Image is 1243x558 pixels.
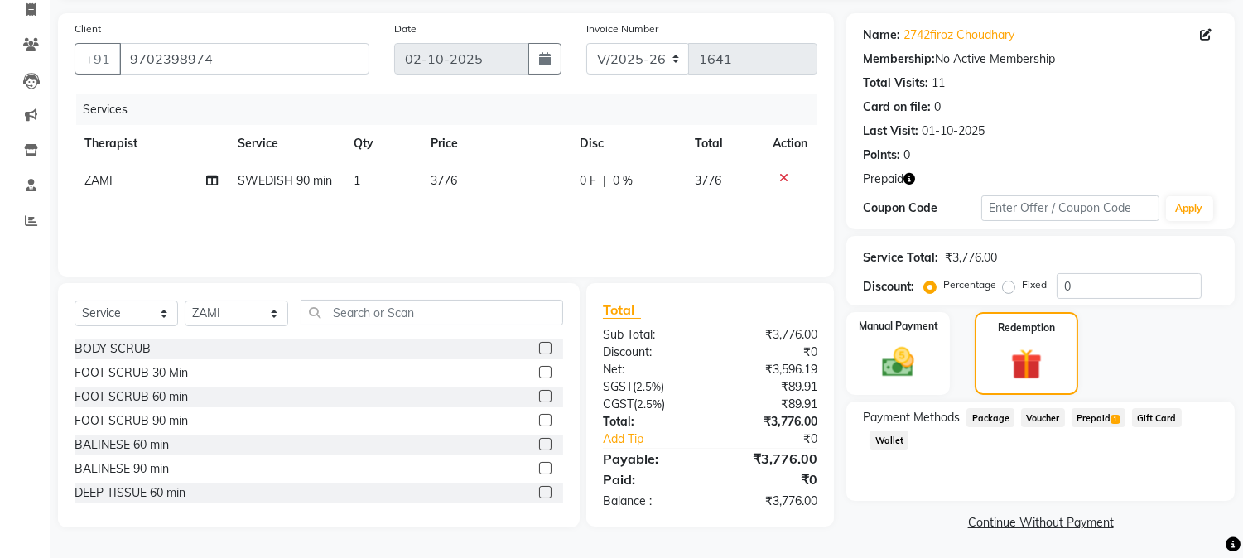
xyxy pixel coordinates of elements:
span: 2.5% [636,380,661,393]
div: ₹3,776.00 [711,449,831,469]
span: ZAMI [84,173,113,188]
input: Enter Offer / Coupon Code [981,195,1159,221]
div: FOOT SCRUB 90 min [75,412,188,430]
div: Services [76,94,830,125]
span: 3776 [695,173,721,188]
div: Sub Total: [590,326,711,344]
th: Service [228,125,344,162]
div: ₹3,596.19 [711,361,831,378]
div: ₹0 [711,469,831,489]
div: ( ) [590,378,711,396]
label: Percentage [943,277,996,292]
div: Service Total: [863,249,938,267]
a: Continue Without Payment [850,514,1231,532]
button: +91 [75,43,121,75]
span: SGST [603,379,633,394]
label: Client [75,22,101,36]
div: ₹89.91 [711,396,831,413]
span: Gift Card [1132,408,1182,427]
div: Coupon Code [863,200,981,217]
span: 3776 [431,173,457,188]
img: _gift.svg [1001,345,1051,383]
div: Discount: [863,278,914,296]
span: Payment Methods [863,409,960,426]
div: DEEP TISSUE 60 min [75,484,185,502]
div: Discount: [590,344,711,361]
button: Apply [1166,196,1213,221]
span: 2.5% [637,397,662,411]
div: Total: [590,413,711,431]
div: Name: [863,26,900,44]
span: Voucher [1021,408,1065,427]
div: 0 [903,147,910,164]
div: FOOT SCRUB 30 Min [75,364,188,382]
label: Date [394,22,417,36]
span: 0 % [613,172,633,190]
div: No Active Membership [863,51,1218,68]
a: Add Tip [590,431,730,448]
div: BALINESE 90 min [75,460,169,478]
div: ₹3,776.00 [711,493,831,510]
input: Search by Name/Mobile/Email/Code [119,43,369,75]
div: Paid: [590,469,711,489]
div: ₹89.91 [711,378,831,396]
div: 0 [934,99,941,116]
div: Payable: [590,449,711,469]
span: | [603,172,606,190]
label: Manual Payment [859,319,938,334]
th: Price [421,125,571,162]
div: Last Visit: [863,123,918,140]
span: Package [966,408,1014,427]
label: Fixed [1022,277,1047,292]
span: 0 F [580,172,596,190]
th: Therapist [75,125,228,162]
th: Total [685,125,763,162]
div: ₹3,776.00 [945,249,997,267]
div: Balance : [590,493,711,510]
div: BALINESE 60 min [75,436,169,454]
span: Prepaid [863,171,903,188]
span: Total [603,301,641,319]
span: 1 [1111,415,1120,425]
input: Search or Scan [301,300,563,325]
div: ₹0 [730,431,831,448]
span: CGST [603,397,634,411]
span: Wallet [870,431,908,450]
div: Membership: [863,51,935,68]
label: Invoice Number [586,22,658,36]
div: Points: [863,147,900,164]
label: Redemption [998,320,1055,335]
span: 1 [354,173,360,188]
th: Disc [570,125,684,162]
div: BODY SCRUB [75,340,151,358]
span: SWEDISH 90 min [238,173,332,188]
div: ( ) [590,396,711,413]
div: 11 [932,75,945,92]
th: Qty [344,125,421,162]
div: ₹3,776.00 [711,326,831,344]
div: 01-10-2025 [922,123,985,140]
th: Action [763,125,817,162]
div: ₹0 [711,344,831,361]
a: 2742firoz Choudhary [903,26,1014,44]
img: _cash.svg [872,344,924,381]
div: Card on file: [863,99,931,116]
div: Net: [590,361,711,378]
div: Total Visits: [863,75,928,92]
span: Prepaid [1072,408,1125,427]
div: FOOT SCRUB 60 min [75,388,188,406]
div: ₹3,776.00 [711,413,831,431]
